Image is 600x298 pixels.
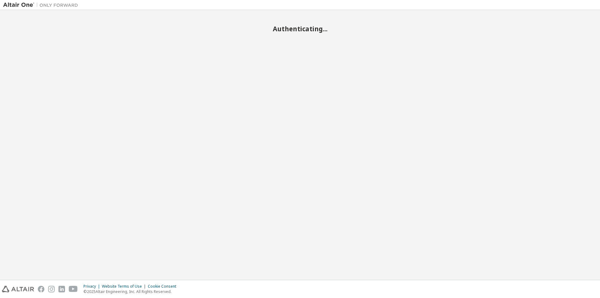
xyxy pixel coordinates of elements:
[3,2,81,8] img: Altair One
[102,284,148,289] div: Website Terms of Use
[83,284,102,289] div: Privacy
[148,284,180,289] div: Cookie Consent
[69,286,78,292] img: youtube.svg
[38,286,44,292] img: facebook.svg
[2,286,34,292] img: altair_logo.svg
[48,286,55,292] img: instagram.svg
[3,25,597,33] h2: Authenticating...
[83,289,180,294] p: © 2025 Altair Engineering, Inc. All Rights Reserved.
[58,286,65,292] img: linkedin.svg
